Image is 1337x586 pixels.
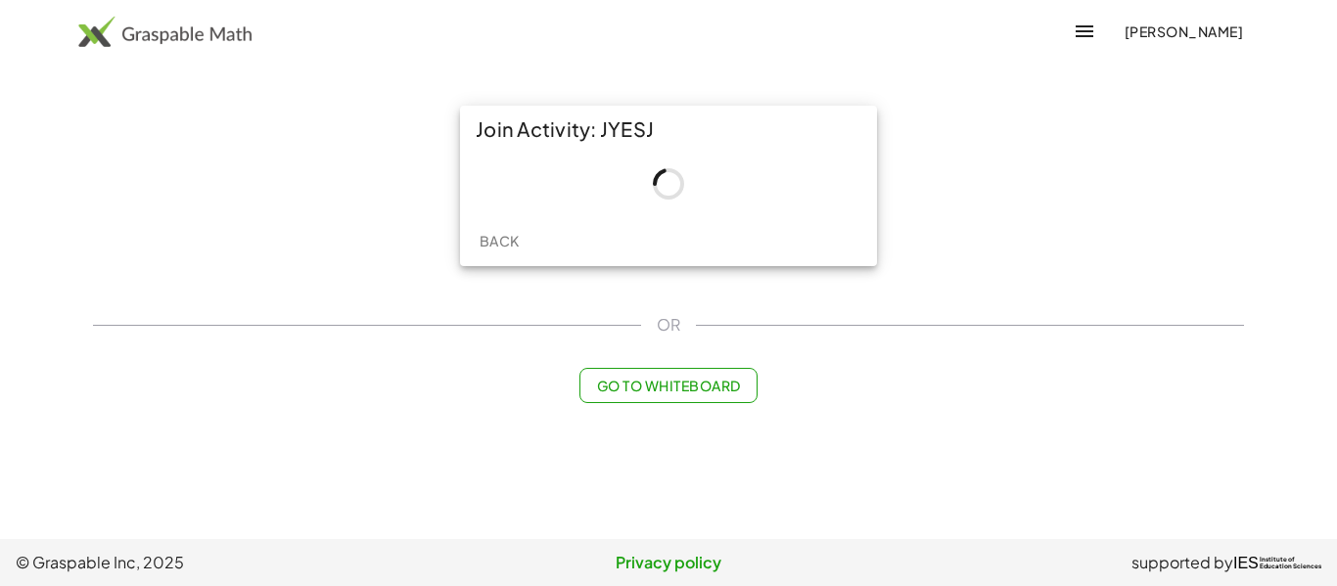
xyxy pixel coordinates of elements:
span: Go to Whiteboard [596,377,740,394]
span: Back [479,232,519,249]
button: Go to Whiteboard [579,368,757,403]
span: supported by [1131,551,1233,574]
a: Privacy policy [451,551,887,574]
span: © Graspable Inc, 2025 [16,551,451,574]
span: Institute of Education Sciences [1260,557,1321,570]
span: IES [1233,554,1259,572]
button: [PERSON_NAME] [1108,14,1259,49]
span: [PERSON_NAME] [1124,23,1243,40]
div: Join Activity: JYESJ [460,106,877,153]
a: IESInstitute ofEducation Sciences [1233,551,1321,574]
button: Back [468,223,530,258]
span: OR [657,313,680,337]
